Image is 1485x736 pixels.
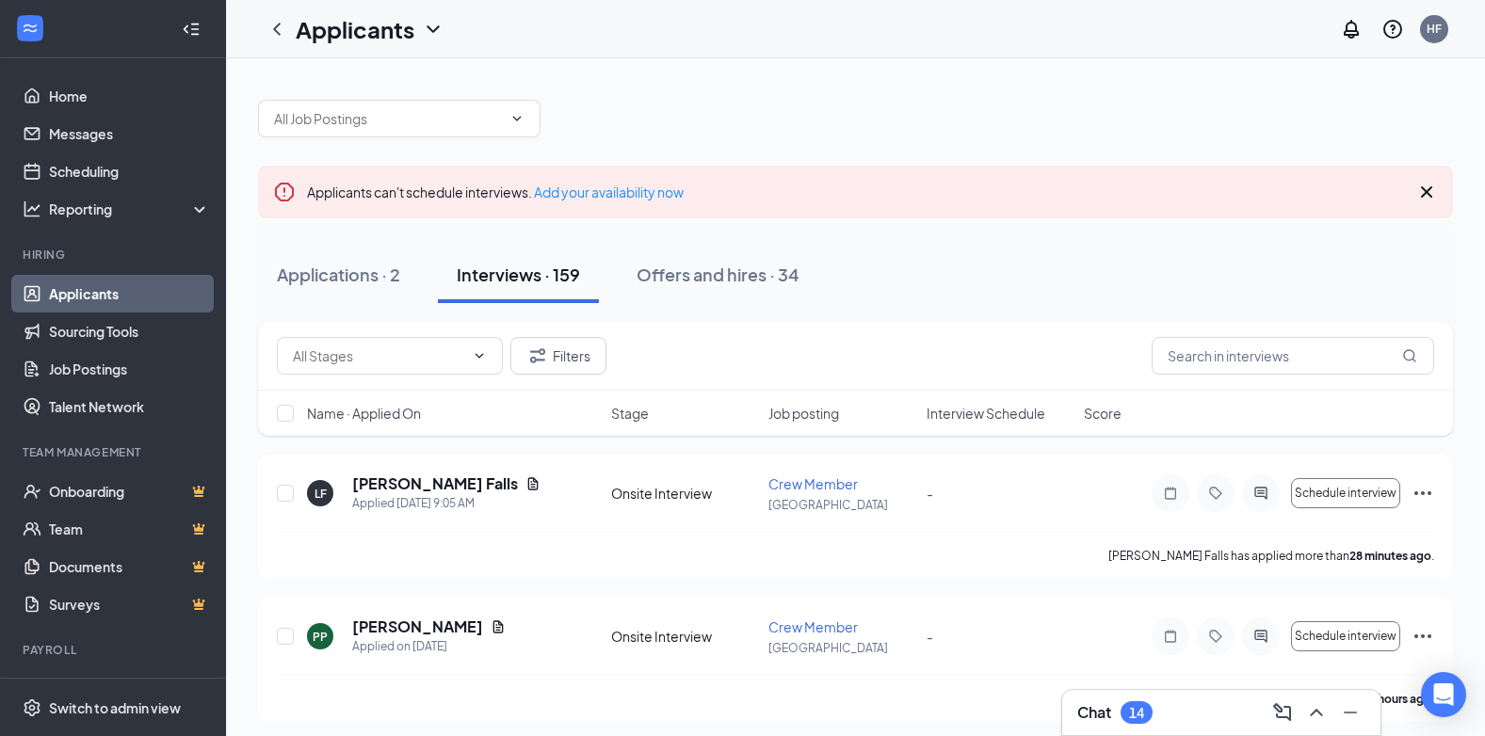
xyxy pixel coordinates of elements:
[1159,486,1182,501] svg: Note
[274,108,502,129] input: All Job Postings
[768,640,914,656] p: [GEOGRAPHIC_DATA]
[510,337,606,375] button: Filter Filters
[352,616,483,637] h5: [PERSON_NAME]
[23,200,41,218] svg: Analysis
[1267,697,1298,728] button: ComposeMessage
[49,510,210,548] a: TeamCrown
[313,629,328,645] div: PP
[315,486,327,502] div: LF
[1335,697,1365,728] button: Minimize
[1129,705,1144,721] div: 14
[1349,549,1431,563] b: 28 minutes ago
[768,497,914,513] p: [GEOGRAPHIC_DATA]
[1415,181,1438,203] svg: Cross
[277,263,400,286] div: Applications · 2
[49,312,210,350] a: Sourcing Tools
[1427,21,1442,37] div: HF
[534,184,684,200] a: Add your availability now
[1301,697,1332,728] button: ChevronUp
[49,698,181,717] div: Switch to admin view
[49,472,210,510] a: OnboardingCrown
[509,111,525,126] svg: ChevronDown
[49,77,210,115] a: Home
[1271,701,1294,724] svg: ComposeMessage
[273,181,296,203] svg: Error
[1291,478,1400,508] button: Schedule interview
[611,484,757,503] div: Onsite Interview
[49,152,210,190] a: Scheduling
[1412,482,1434,504] svg: Ellipses
[472,348,487,363] svg: ChevronDown
[1204,629,1227,644] svg: Tag
[1250,486,1272,501] svg: ActiveChat
[1412,625,1434,648] svg: Ellipses
[352,637,506,656] div: Applied on [DATE]
[21,19,40,38] svg: WorkstreamLogo
[927,485,933,502] span: -
[1305,701,1328,724] svg: ChevronUp
[307,404,421,423] span: Name · Applied On
[23,247,206,263] div: Hiring
[927,404,1045,423] span: Interview Schedule
[1108,548,1434,564] p: [PERSON_NAME] Falls has applied more than .
[266,18,288,40] svg: ChevronLeft
[768,475,858,492] span: Crew Member
[1295,630,1396,643] span: Schedule interview
[491,619,506,634] svg: Document
[1291,621,1400,651] button: Schedule interview
[1204,486,1227,501] svg: Tag
[422,18,444,40] svg: ChevronDown
[49,275,210,312] a: Applicants
[23,642,206,658] div: Payroll
[23,698,41,717] svg: Settings
[49,350,210,388] a: Job Postings
[457,263,580,286] div: Interviews · 159
[49,670,210,708] a: PayrollCrown
[1084,404,1122,423] span: Score
[1421,672,1466,717] div: Open Intercom Messenger
[352,494,541,513] div: Applied [DATE] 9:05 AM
[525,476,541,491] svg: Document
[526,344,549,367] svg: Filter
[637,263,799,286] div: Offers and hires · 34
[182,20,201,39] svg: Collapse
[1339,701,1362,724] svg: Minimize
[611,627,757,646] div: Onsite Interview
[23,444,206,460] div: Team Management
[1152,337,1434,375] input: Search in interviews
[1295,487,1396,500] span: Schedule interview
[768,404,839,423] span: Job posting
[296,13,414,45] h1: Applicants
[49,388,210,425] a: Talent Network
[1077,702,1111,723] h3: Chat
[1340,18,1363,40] svg: Notifications
[611,404,649,423] span: Stage
[1402,348,1417,363] svg: MagnifyingGlass
[49,548,210,585] a: DocumentsCrown
[49,585,210,623] a: SurveysCrown
[1250,629,1272,644] svg: ActiveChat
[768,618,858,635] span: Crew Member
[49,115,210,152] a: Messages
[293,345,464,366] input: All Stages
[49,200,211,218] div: Reporting
[307,184,684,200] span: Applicants can't schedule interviews.
[927,628,933,645] span: -
[1159,629,1182,644] svg: Note
[352,473,518,494] h5: [PERSON_NAME] Falls
[1381,18,1404,40] svg: QuestionInfo
[1363,692,1431,706] b: 14 hours ago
